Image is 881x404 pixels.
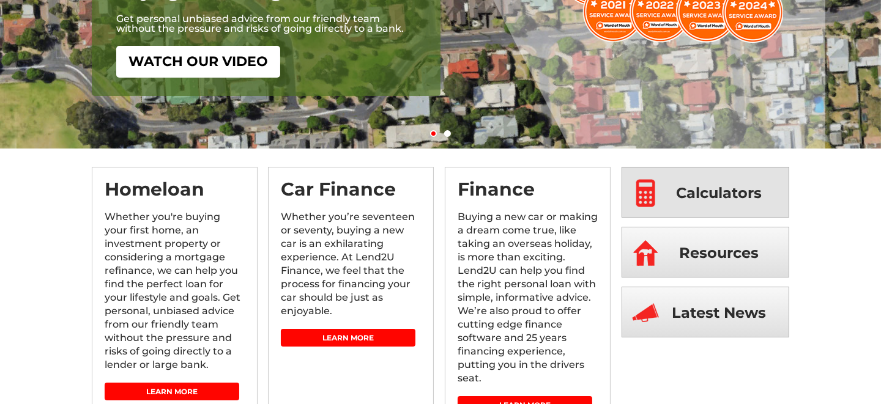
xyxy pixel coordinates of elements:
[105,210,245,383] p: Whether you're buying your first home, an investment property or considering a mortgage refinance...
[116,46,280,78] a: WATCH OUR VIDEO
[281,180,421,210] h3: Car Finance
[281,329,415,347] a: Learn More
[622,227,789,277] a: Resources
[458,180,598,210] h3: Finance
[430,130,437,137] a: 1
[677,167,762,218] span: Calculators
[622,167,789,218] a: Calculators
[444,130,451,137] a: 2
[680,227,759,278] span: Resources
[622,287,789,337] a: Latest News
[672,287,767,338] span: Latest News
[116,14,416,34] p: Get personal unbiased advice from our friendly team without the pressure and risks of going direc...
[281,210,421,329] p: Whether you’re seventeen or seventy, buying a new car is an exhilarating experience. At Lend2U Fi...
[458,210,598,396] p: Buying a new car or making a dream come true, like taking an overseas holiday, is more than excit...
[105,383,239,400] a: Learn More
[105,180,245,210] h3: Homeloan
